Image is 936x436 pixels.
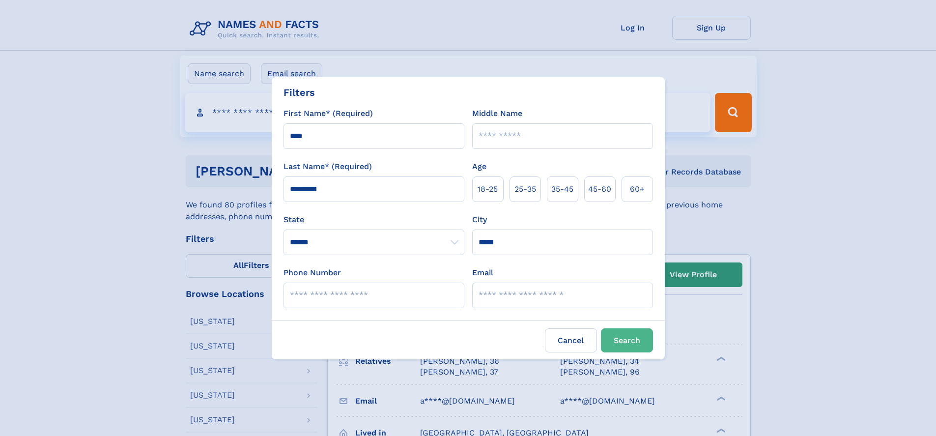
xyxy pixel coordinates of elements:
[545,328,597,352] label: Cancel
[472,267,493,279] label: Email
[514,183,536,195] span: 25‑35
[551,183,573,195] span: 35‑45
[472,214,487,226] label: City
[472,161,486,173] label: Age
[588,183,611,195] span: 45‑60
[284,214,464,226] label: State
[601,328,653,352] button: Search
[284,161,372,173] label: Last Name* (Required)
[284,108,373,119] label: First Name* (Required)
[284,267,341,279] label: Phone Number
[472,108,522,119] label: Middle Name
[284,85,315,100] div: Filters
[478,183,498,195] span: 18‑25
[630,183,645,195] span: 60+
